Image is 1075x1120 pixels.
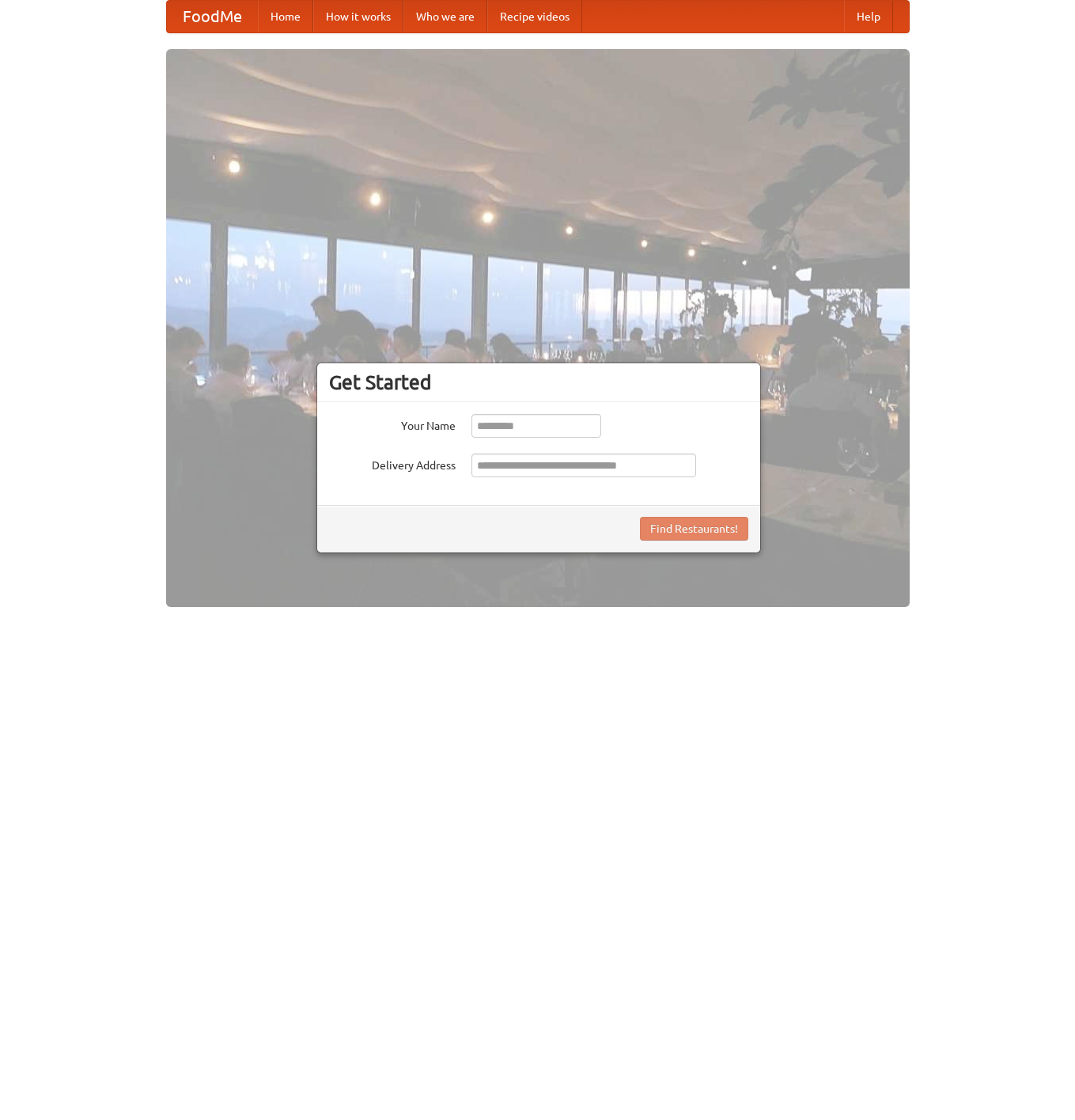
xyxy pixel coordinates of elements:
[403,1,487,32] a: Who we are
[329,414,456,434] label: Your Name
[844,1,893,32] a: Help
[313,1,403,32] a: How it works
[487,1,582,32] a: Recipe videos
[329,454,456,473] label: Delivery Address
[167,1,258,32] a: FoodMe
[258,1,313,32] a: Home
[329,370,748,394] h3: Get Started
[640,517,748,541] button: Find Restaurants!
